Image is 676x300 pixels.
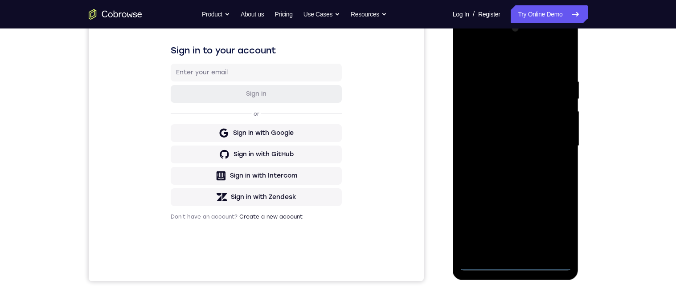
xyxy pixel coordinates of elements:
[473,9,475,20] span: /
[151,231,214,237] a: Create a new account
[478,5,500,23] a: Register
[453,5,469,23] a: Log In
[82,184,253,202] button: Sign in with Intercom
[82,162,253,180] button: Sign in with GitHub
[202,5,230,23] button: Product
[274,5,292,23] a: Pricing
[351,5,387,23] button: Resources
[303,5,340,23] button: Use Cases
[163,127,172,134] p: or
[241,5,264,23] a: About us
[89,9,142,20] a: Go to the home page
[144,146,205,154] div: Sign in with Google
[142,210,208,219] div: Sign in with Zendesk
[82,230,253,237] p: Don't have an account?
[141,188,209,197] div: Sign in with Intercom
[82,205,253,223] button: Sign in with Zendesk
[82,141,253,159] button: Sign in with Google
[145,167,205,176] div: Sign in with GitHub
[511,5,587,23] a: Try Online Demo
